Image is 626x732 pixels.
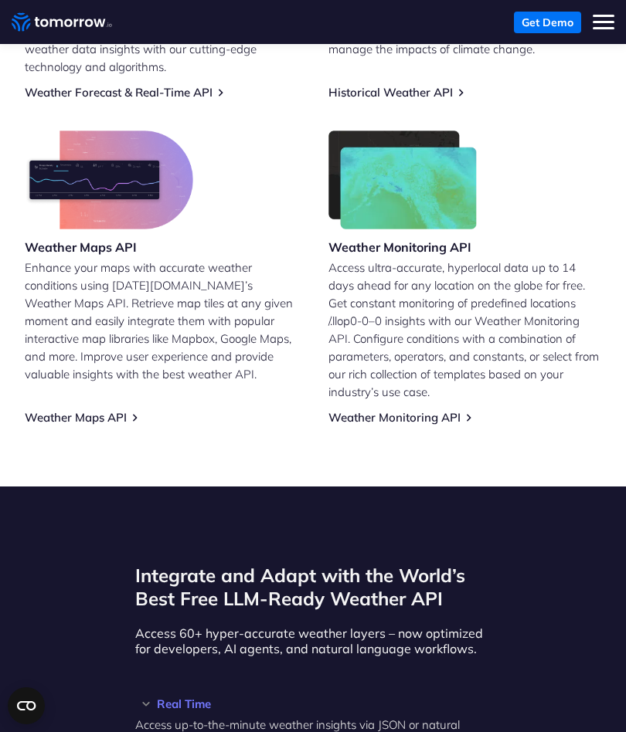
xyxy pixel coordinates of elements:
[25,410,127,425] a: Weather Maps API
[328,239,477,256] h3: Weather Monitoring API
[328,259,601,401] p: Access ultra-accurate, hyperlocal data up to 14 days ahead for any location on the globe for free...
[12,11,112,34] a: Home link
[135,698,491,710] h3: Real Time
[328,85,453,100] a: Historical Weather API
[135,564,491,610] h2: Integrate and Adapt with the World’s Best Free LLM-Ready Weather API
[25,85,213,100] a: Weather Forecast & Real-Time API
[593,12,614,33] button: Toggle mobile menu
[328,410,461,425] a: Weather Monitoring API
[25,239,193,256] h3: Weather Maps API
[135,625,491,656] p: Access 60+ hyper-accurate weather layers – now optimized for developers, AI agents, and natural l...
[8,687,45,724] button: Open CMP widget
[514,12,581,33] a: Get Demo
[25,259,298,383] p: Enhance your maps with accurate weather conditions using [DATE][DOMAIN_NAME]’s Weather Maps API. ...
